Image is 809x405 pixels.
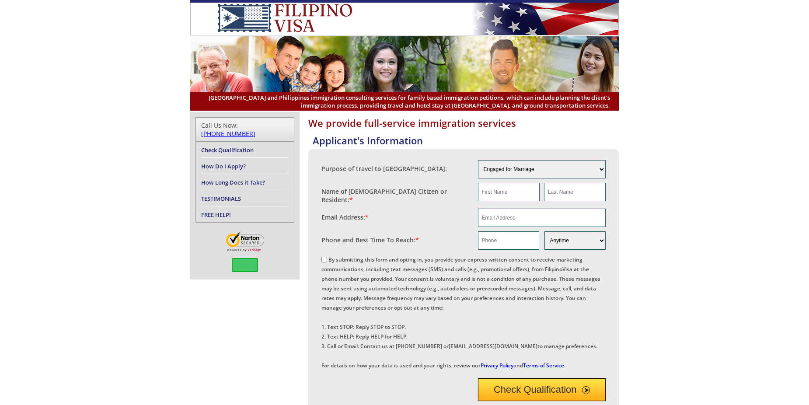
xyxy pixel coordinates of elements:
a: [PHONE_NUMBER] [201,129,255,138]
input: Phone [478,231,539,250]
a: FREE HELP! [201,211,231,219]
input: First Name [478,183,540,201]
h4: Applicant's Information [313,134,619,147]
a: How Long Does it Take? [201,178,265,186]
input: Email Address [478,209,606,227]
label: Name of [DEMOGRAPHIC_DATA] Citizen or Resident: [321,187,469,204]
label: By submitting this form and opting in, you provide your express written consent to receive market... [321,256,600,369]
h1: We provide full-service immigration services [308,116,619,129]
input: Last Name [544,183,606,201]
a: Privacy Policy [481,362,513,369]
label: Email Address: [321,213,369,221]
div: Call Us Now: [201,121,289,138]
a: Terms of Service [523,362,564,369]
label: Purpose of travel to [GEOGRAPHIC_DATA]: [321,164,447,173]
span: [GEOGRAPHIC_DATA] and Philippines immigration consulting services for family based immigration pe... [199,94,610,109]
select: Phone and Best Reach Time are required. [544,231,606,250]
button: Check Qualification [478,378,606,401]
a: Check Qualification [201,146,254,154]
input: By submitting this form and opting in, you provide your express written consent to receive market... [321,257,327,262]
a: How Do I Apply? [201,162,246,170]
label: Phone and Best Time To Reach: [321,236,419,244]
a: TESTIMONIALS [201,195,241,202]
